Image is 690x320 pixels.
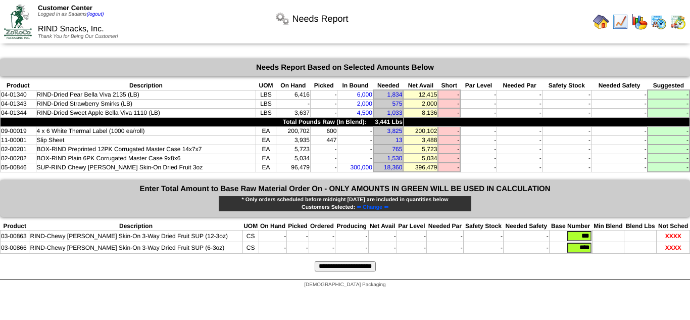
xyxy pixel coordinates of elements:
[256,99,276,108] td: LBS
[355,204,388,210] a: ⇐ Change ⇐
[438,135,460,145] td: -
[87,12,104,17] a: (logout)
[657,222,690,231] th: Not Sched
[337,126,373,135] td: -
[591,81,647,90] th: Needed Safety
[256,145,276,154] td: EA
[310,135,337,145] td: 447
[438,163,460,172] td: -
[542,145,591,154] td: -
[36,126,256,135] td: 4 x 6 White Thermal Label (1000 ea/roll)
[337,145,373,154] td: -
[259,231,287,242] td: -
[373,81,404,90] th: Needed
[542,108,591,117] td: -
[274,11,290,27] img: workflow.png
[310,81,337,90] th: Picked
[259,222,287,231] th: On Hand
[256,81,276,90] th: UOM
[309,242,335,254] td: -
[460,99,497,108] td: -
[387,91,402,98] a: 1,834
[648,99,689,108] td: -
[542,99,591,108] td: -
[504,231,550,242] td: -
[350,164,372,171] a: 300,000
[403,135,438,145] td: 3,488
[310,108,337,117] td: -
[256,126,276,135] td: EA
[542,135,591,145] td: -
[36,135,256,145] td: Slip Sheet
[1,145,36,154] td: 02-00201
[426,231,463,242] td: -
[591,126,647,135] td: -
[256,135,276,145] td: EA
[256,90,276,99] td: LBS
[276,145,310,154] td: 5,723
[403,81,438,90] th: Net Avail
[29,222,242,231] th: Description
[438,99,460,108] td: -
[460,163,497,172] td: -
[242,222,259,231] th: UOM
[392,146,402,153] a: 765
[591,163,647,172] td: -
[438,145,460,154] td: -
[497,99,542,108] td: -
[368,242,397,254] td: -
[591,90,647,99] td: -
[1,81,36,90] th: Product
[403,163,438,172] td: 396,479
[403,126,438,135] td: 200,102
[304,282,385,288] span: [DEMOGRAPHIC_DATA] Packaging
[460,145,497,154] td: -
[460,81,497,90] th: Par Level
[648,81,689,90] th: Suggested
[335,242,368,254] td: -
[256,108,276,117] td: LBS
[276,126,310,135] td: 200,702
[38,12,104,17] span: Logged in as Sadams
[403,90,438,99] td: 12,415
[403,154,438,163] td: 5,034
[426,222,463,231] th: Needed Par
[542,126,591,135] td: -
[357,109,372,116] a: 4,500
[463,231,503,242] td: -
[657,231,690,242] td: XXXX
[670,14,686,30] img: calendarinout.gif
[648,90,689,99] td: -
[337,154,373,163] td: -
[337,135,373,145] td: -
[624,222,657,231] th: Blend Lbs
[657,242,690,254] td: XXXX
[4,5,32,38] img: ZoRoCo_Logo(Green%26Foil)%20jpg.webp
[397,231,426,242] td: -
[276,154,310,163] td: 5,034
[392,100,402,107] a: 575
[497,90,542,99] td: -
[292,14,348,24] span: Needs Report
[403,108,438,117] td: 8,136
[256,163,276,172] td: EA
[497,163,542,172] td: -
[38,25,104,33] span: RIND Snacks, Inc.
[1,99,36,108] td: 04-01343
[591,108,647,117] td: -
[1,242,29,254] td: 03-00866
[497,81,542,90] th: Needed Par
[36,163,256,172] td: SUP-RIND Chewy [PERSON_NAME] Skin-On Dried Fruit 3oz
[309,231,335,242] td: -
[593,14,609,30] img: home.gif
[36,90,256,99] td: RIND-Dried Pear Bella Viva 2135 (LB)
[403,99,438,108] td: 2,000
[497,126,542,135] td: -
[310,145,337,154] td: -
[310,154,337,163] td: -
[36,81,256,90] th: Description
[460,135,497,145] td: -
[651,14,667,30] img: calendarprod.gif
[1,222,29,231] th: Product
[592,222,624,231] th: Min Blend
